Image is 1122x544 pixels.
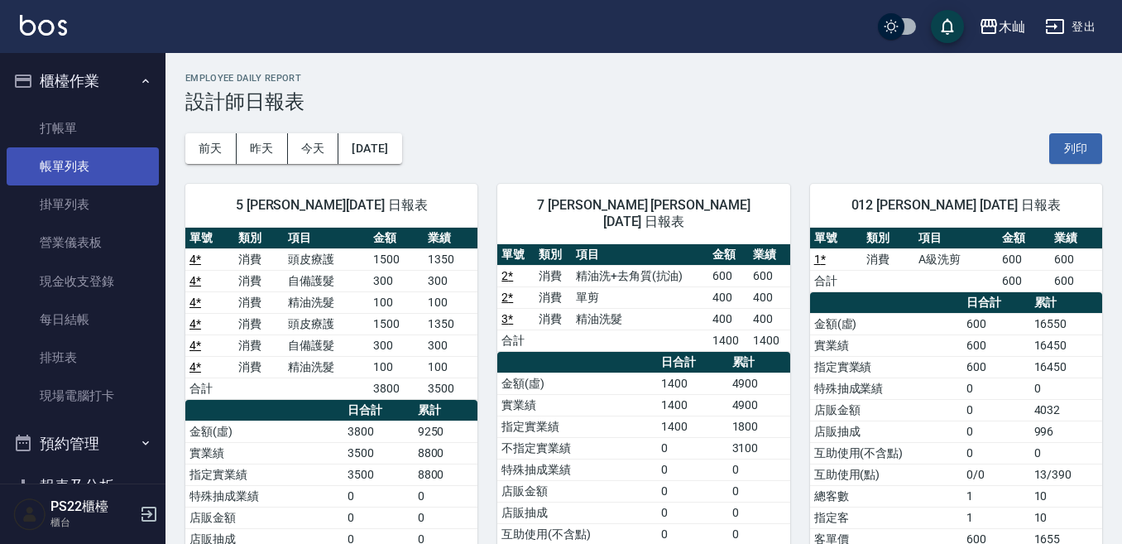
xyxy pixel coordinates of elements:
[497,244,535,266] th: 單號
[998,228,1050,249] th: 金額
[728,437,790,459] td: 3100
[972,10,1032,44] button: 木屾
[7,301,159,339] a: 每日結帳
[517,197,770,230] span: 7 [PERSON_NAME] [PERSON_NAME] [DATE] 日報表
[7,422,159,465] button: 預約管理
[657,502,727,523] td: 0
[50,498,135,515] h5: PS22櫃檯
[13,498,46,531] img: Person
[369,248,424,270] td: 1500
[1030,421,1102,442] td: 996
[749,265,789,286] td: 600
[810,464,963,485] td: 互助使用(點)
[810,228,862,249] th: 單號
[810,399,963,421] td: 店販金額
[728,416,790,437] td: 1800
[1030,464,1102,485] td: 13/390
[962,378,1029,399] td: 0
[185,133,237,164] button: 前天
[535,308,572,330] td: 消費
[7,109,159,147] a: 打帳單
[414,507,478,528] td: 0
[657,394,727,416] td: 1400
[284,228,369,249] th: 項目
[962,399,1029,421] td: 0
[424,335,478,356] td: 300
[657,416,727,437] td: 1400
[424,270,478,291] td: 300
[234,248,283,270] td: 消費
[497,373,657,394] td: 金額(虛)
[284,335,369,356] td: 自備護髮
[1030,313,1102,335] td: 16550
[497,330,535,351] td: 合計
[185,228,477,400] table: a dense table
[1030,356,1102,378] td: 16450
[810,442,963,464] td: 互助使用(不含點)
[234,270,283,291] td: 消費
[535,265,572,286] td: 消費
[998,270,1050,291] td: 600
[810,313,963,335] td: 金額(虛)
[234,228,283,249] th: 類別
[7,377,159,415] a: 現場電腦打卡
[657,437,727,459] td: 0
[497,502,657,523] td: 店販抽成
[708,308,749,330] td: 400
[185,485,343,507] td: 特殊抽成業績
[708,286,749,308] td: 400
[1030,399,1102,421] td: 4032
[1050,270,1102,291] td: 600
[1030,485,1102,507] td: 10
[185,421,343,442] td: 金額(虛)
[185,73,1102,84] h2: Employee Daily Report
[234,335,283,356] td: 消費
[369,228,424,249] th: 金額
[1050,228,1102,249] th: 業績
[7,224,159,262] a: 營業儀表板
[1030,378,1102,399] td: 0
[288,133,339,164] button: 今天
[962,464,1029,485] td: 0/0
[343,485,413,507] td: 0
[50,515,135,530] p: 櫃台
[728,373,790,394] td: 4900
[185,442,343,464] td: 實業績
[962,335,1029,356] td: 600
[414,442,478,464] td: 8800
[414,400,478,421] th: 累計
[657,459,727,480] td: 0
[497,394,657,416] td: 實業績
[20,15,67,36] img: Logo
[914,228,998,249] th: 項目
[7,60,159,103] button: 櫃檯作業
[728,480,790,502] td: 0
[657,352,727,373] th: 日合計
[7,147,159,185] a: 帳單列表
[572,244,708,266] th: 項目
[237,133,288,164] button: 昨天
[1030,442,1102,464] td: 0
[185,378,234,399] td: 合計
[708,265,749,286] td: 600
[205,197,458,214] span: 5 [PERSON_NAME][DATE] 日報表
[962,356,1029,378] td: 600
[1049,133,1102,164] button: 列印
[728,459,790,480] td: 0
[962,421,1029,442] td: 0
[810,485,963,507] td: 總客數
[343,464,413,485] td: 3500
[369,335,424,356] td: 300
[862,228,914,249] th: 類別
[830,197,1082,214] span: 012 [PERSON_NAME] [DATE] 日報表
[862,248,914,270] td: 消費
[338,133,401,164] button: [DATE]
[810,335,963,356] td: 實業績
[185,90,1102,113] h3: 設計師日報表
[749,330,789,351] td: 1400
[369,356,424,378] td: 100
[284,291,369,313] td: 精油洗髮
[497,459,657,480] td: 特殊抽成業績
[234,291,283,313] td: 消費
[535,286,572,308] td: 消費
